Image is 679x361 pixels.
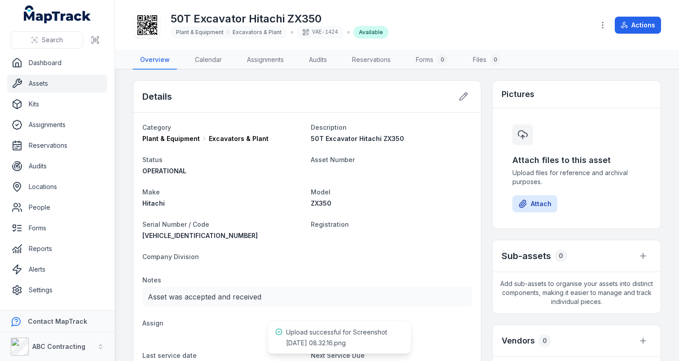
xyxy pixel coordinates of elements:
span: Model [311,188,331,196]
span: Plant & Equipment [142,134,200,143]
div: 0 [490,54,501,65]
span: Hitachi [142,199,165,207]
span: Status [142,156,163,163]
span: Registration [311,220,349,228]
div: VAE-1424 [297,26,344,39]
h1: 50T Excavator Hitachi ZX350 [171,12,388,26]
a: Assignments [7,116,107,134]
span: Company Division [142,253,199,260]
a: Reports [7,240,107,258]
a: Assignments [240,51,291,70]
span: Upload successful for Screenshot [DATE] 08.32.16.png [286,328,387,347]
a: MapTrack [24,5,91,23]
strong: ABC Contracting [32,343,85,350]
span: OPERATIONAL [142,167,186,175]
span: Asset Number [311,156,355,163]
a: Reservations [7,136,107,154]
a: People [7,198,107,216]
a: Overview [133,51,177,70]
div: 0 [555,250,567,262]
div: 0 [437,54,448,65]
a: Reservations [345,51,398,70]
span: Plant & Equipment [176,29,224,36]
a: Assets [7,75,107,92]
a: Forms0 [409,51,455,70]
a: Settings [7,281,107,299]
a: Locations [7,178,107,196]
h2: Details [142,90,172,103]
span: Description [311,123,347,131]
a: Audits [302,51,334,70]
button: Attach [512,195,557,212]
span: Search [42,35,63,44]
span: Next Service Due [311,352,365,359]
span: Assign [142,319,163,327]
a: Kits [7,95,107,113]
h3: Pictures [502,88,534,101]
span: Purchase Price [311,319,358,327]
strong: Contact MapTrack [28,317,87,325]
span: Add sub-assets to organise your assets into distinct components, making it easier to manage and t... [493,272,661,313]
span: [VEHICLE_IDENTIFICATION_NUMBER] [142,232,258,239]
span: 50T Excavator Hitachi ZX350 [311,135,404,142]
span: Notes [142,276,161,284]
p: Asset was accepted and received [148,291,467,303]
button: Actions [615,17,661,34]
a: Forms [7,219,107,237]
a: Alerts [7,260,107,278]
span: ZX350 [311,199,331,207]
h2: Sub-assets [502,250,551,262]
div: Available [353,26,388,39]
span: Last service date [142,352,197,359]
span: Upload files for reference and archival purposes. [512,168,641,186]
span: Excavators & Plant [233,29,282,36]
div: 0 [538,335,551,347]
span: Serial Number / Code [142,220,209,228]
a: Calendar [188,51,229,70]
a: Files0 [466,51,508,70]
a: Dashboard [7,54,107,72]
h3: Attach files to this asset [512,154,641,167]
h3: Vendors [502,335,535,347]
span: Make [142,188,160,196]
span: Excavators & Plant [209,134,269,143]
a: Audits [7,157,107,175]
button: Search [11,31,83,48]
span: Category [142,123,171,131]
